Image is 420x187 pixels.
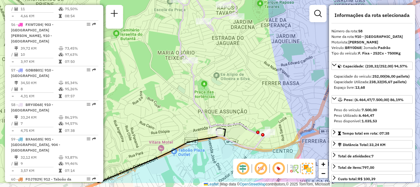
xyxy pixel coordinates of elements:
a: Nova sessão e pesquisa [108,7,121,21]
img: Exibir/Ocultar setores [302,163,313,174]
td: 73,45% [65,45,96,51]
td: / [11,86,14,92]
div: Capacidade do veículo: [334,74,410,79]
em: Opções [87,103,90,106]
a: Distância Total:33,24 KM [331,140,413,148]
span: − [321,169,325,177]
div: Custo total: [338,176,375,182]
em: Opções [87,177,90,181]
strong: Padrão [378,45,390,50]
div: Tipo do veículo: [331,51,413,56]
td: 4,75 KM [20,128,58,134]
a: Exibir filtros [312,7,324,20]
a: OpenStreetMap [240,182,266,186]
span: | 912 - Taboão da Serra II [11,177,71,187]
span: | [220,182,220,186]
span: Tempo total em rota: 07:38 [342,131,389,136]
i: % de utilização da cubagem [59,122,63,125]
img: Fluxo de ruas [289,164,299,173]
td: 93,87% [65,154,96,161]
i: % de utilização da cubagem [59,162,63,165]
span: Capacidade: (238,32/252,00) 94,57% [343,64,408,68]
td: / [11,120,14,127]
td: 07:38 [65,128,96,134]
em: Opções [87,68,90,72]
i: % de utilização do peso [59,47,63,50]
td: 11 [20,6,58,12]
em: Rota exportada [92,137,96,141]
i: Tempo total em rota [59,60,62,63]
div: Espaço livre: [334,85,410,90]
div: Peso disponível: [334,118,410,124]
div: Capacidade Utilizada: [334,79,410,85]
span: FXW7J84 [26,22,42,27]
td: = [11,93,14,99]
span: Exibir número da rota [271,161,286,176]
td: 07:50 [65,59,96,65]
strong: [PERSON_NAME] [348,40,378,44]
em: Rota exportada [92,68,96,72]
td: 3,57 KM [20,168,58,174]
em: Rota exportada [92,22,96,26]
td: 33,24 KM [20,114,58,120]
span: BRY0D68 [26,102,42,107]
span: Peso do veículo: [334,108,377,112]
a: Zoom out [319,169,328,178]
td: 7 [20,120,58,127]
i: Tempo total em rota [59,129,62,132]
a: Total de atividades:7 [331,152,413,160]
td: 94,57% [65,120,96,127]
a: Peso: (6.464,47/7.500,00) 86,19% [331,95,413,104]
a: Tempo total em rota: 07:38 [331,129,413,137]
td: 08:54 [65,13,96,19]
a: Custo total:R$ 100,39 [331,174,413,183]
td: / [11,51,14,58]
span: BXA6G85 [26,137,42,141]
strong: 252,00 [372,74,384,79]
strong: 910 - [GEOGRAPHIC_DATA] [355,34,403,39]
td: 75,50% [65,6,96,12]
span: FOJ7829 [26,177,41,181]
i: Total de Atividades [14,122,18,125]
i: % de utilização da cubagem [59,7,63,11]
span: 56 - [11,22,53,43]
td: 07:57 [65,93,96,99]
span: 58 - [11,102,53,112]
i: Total de Atividades [14,162,18,165]
td: 99,46% [65,161,96,167]
td: / [11,161,14,167]
i: Tempo total em rota [59,94,62,98]
span: | 903 - [GEOGRAPHIC_DATA][PERSON_NAME], 910 - [GEOGRAPHIC_DATA] [11,22,53,43]
i: % de utilização da cubagem [59,53,63,56]
i: Total de Atividades [14,87,18,91]
td: 3,97 KM [20,59,58,65]
td: = [11,128,14,134]
strong: (05,67 pallets) [381,79,406,84]
span: Peso: (6.464,47/7.500,00) 86,19% [344,97,404,102]
i: Distância Total [14,116,18,119]
td: 8 [20,86,58,92]
i: Distância Total [14,47,18,50]
span: | 910 - [GEOGRAPHIC_DATA] [11,68,53,78]
span: | Jornada: [361,45,390,50]
i: Distância Total [14,81,18,85]
i: Total de Atividades [14,7,18,11]
span: Ocultar deslocamento [236,161,250,176]
td: 95,26% [65,86,96,92]
strong: 58 [358,29,363,33]
td: 86,19% [65,114,96,120]
td: = [11,168,14,174]
div: Map data © contributors,© 2025 TomTom, Microsoft [202,182,331,187]
td: 39,72 KM [20,45,58,51]
span: + [321,160,325,168]
div: Distância Total: [338,142,386,148]
a: Total de itens:797,00 [331,163,413,171]
i: Distância Total [14,156,18,159]
td: = [11,13,14,19]
span: 33,24 KM [369,142,386,147]
strong: 1.035,53 [362,119,377,123]
td: 9 [20,161,58,167]
div: Veículo: [331,45,413,51]
td: 97,63% [65,51,96,58]
div: Peso: (6.464,47/7.500,00) 86,19% [331,105,413,126]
